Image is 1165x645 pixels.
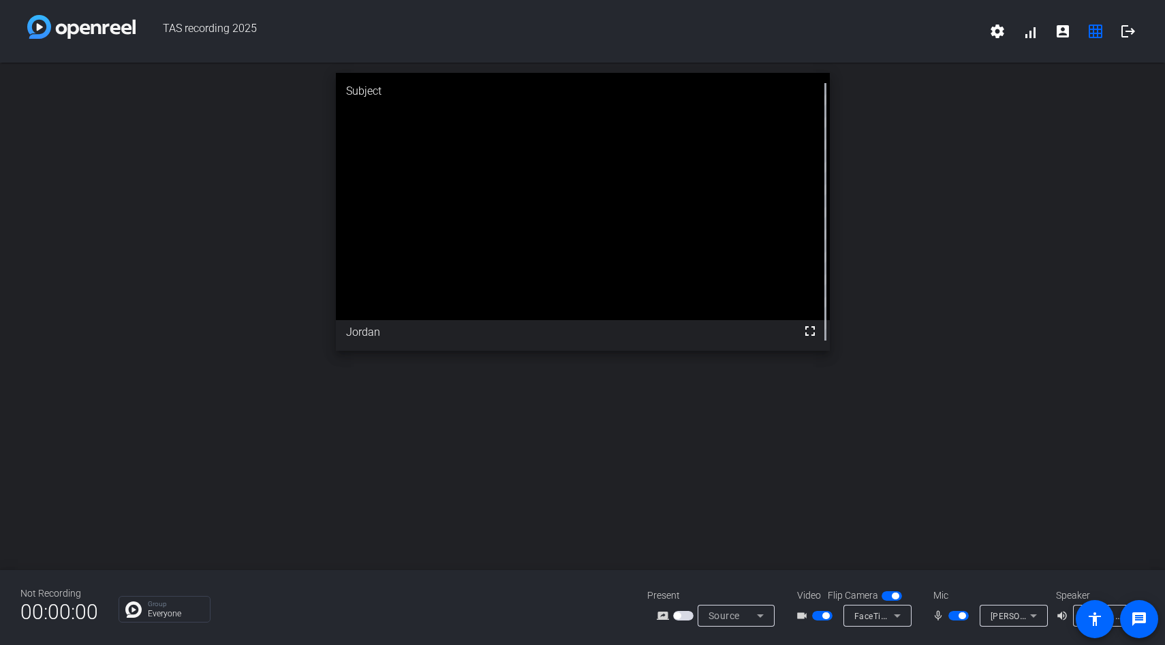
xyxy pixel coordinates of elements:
mat-icon: logout [1120,23,1136,40]
img: Chat Icon [125,601,142,618]
p: Group [148,601,203,608]
div: Mic [920,588,1056,603]
p: Everyone [148,610,203,618]
span: Video [797,588,821,603]
mat-icon: account_box [1055,23,1071,40]
span: FaceTime HD Camera (5B00:3AA6) [854,610,995,621]
mat-icon: accessibility [1087,611,1103,627]
div: Speaker [1056,588,1138,603]
span: 00:00:00 [20,595,98,629]
mat-icon: videocam_outline [796,608,812,624]
div: Subject [336,73,830,110]
span: TAS recording 2025 [136,15,981,48]
mat-icon: fullscreen [802,323,818,339]
img: white-gradient.svg [27,15,136,39]
span: [PERSON_NAME] iPhone (2) Microphone [991,610,1151,621]
mat-icon: volume_up [1056,608,1072,624]
mat-icon: message [1131,611,1147,627]
button: signal_cellular_alt [1014,15,1046,48]
mat-icon: screen_share_outline [657,608,673,624]
span: Flip Camera [828,588,878,603]
span: Source [709,610,740,621]
mat-icon: grid_on [1087,23,1104,40]
mat-icon: settings [989,23,1006,40]
div: Not Recording [20,586,98,601]
div: Present [647,588,783,603]
mat-icon: mic_none [932,608,948,624]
